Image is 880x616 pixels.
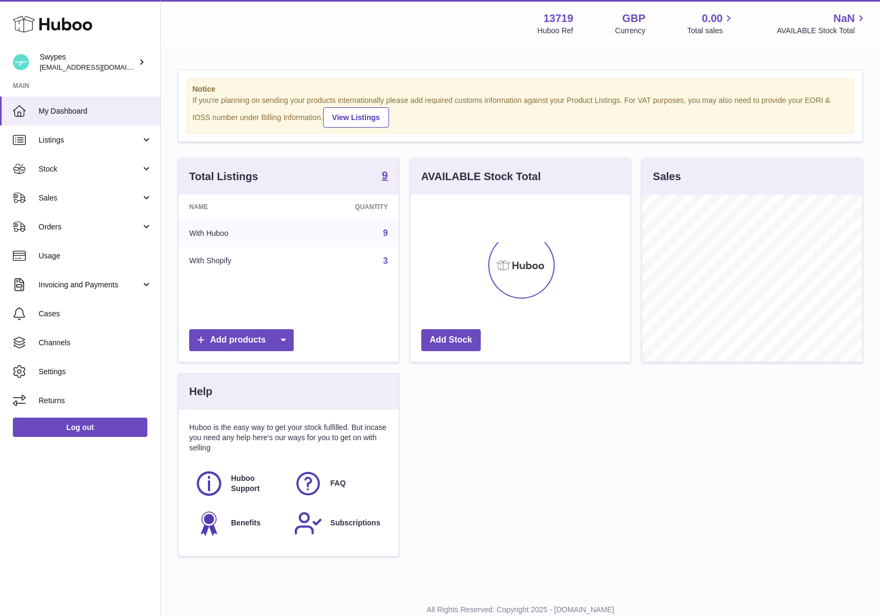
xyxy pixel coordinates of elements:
[330,478,346,488] span: FAQ
[13,418,147,437] a: Log out
[195,469,283,498] a: Huboo Support
[39,222,141,232] span: Orders
[382,170,388,181] strong: 9
[687,11,735,36] a: 0.00 Total sales
[39,251,152,261] span: Usage
[702,11,723,26] span: 0.00
[39,309,152,319] span: Cases
[39,367,152,377] span: Settings
[189,384,212,399] h3: Help
[622,11,645,26] strong: GBP
[687,26,735,36] span: Total sales
[323,107,389,128] a: View Listings
[833,11,855,26] span: NaN
[169,605,871,615] p: All Rights Reserved. Copyright 2025 - [DOMAIN_NAME]
[383,256,388,265] a: 3
[653,169,681,184] h3: Sales
[39,193,141,203] span: Sales
[189,422,388,453] p: Huboo is the easy way to get your stock fulfilled. But incase you need any help here's our ways f...
[39,338,152,348] span: Channels
[294,509,382,538] a: Subscriptions
[192,84,848,94] strong: Notice
[192,95,848,128] div: If you're planning on sending your products internationally please add required customs informati...
[178,247,297,275] td: With Shopify
[39,280,141,290] span: Invoicing and Payments
[40,63,158,71] span: [EMAIL_ADDRESS][DOMAIN_NAME]
[543,11,573,26] strong: 13719
[189,329,294,351] a: Add products
[297,195,398,219] th: Quantity
[189,169,258,184] h3: Total Listings
[231,518,260,528] span: Benefits
[39,164,141,174] span: Stock
[40,52,136,72] div: Swypes
[421,329,481,351] a: Add Stock
[383,228,388,238] a: 9
[777,26,867,36] span: AVAILABLE Stock Total
[330,518,380,528] span: Subscriptions
[39,106,152,116] span: My Dashboard
[39,135,141,145] span: Listings
[178,195,297,219] th: Name
[294,469,382,498] a: FAQ
[538,26,573,36] div: Huboo Ref
[421,169,541,184] h3: AVAILABLE Stock Total
[231,473,282,494] span: Huboo Support
[178,219,297,247] td: With Huboo
[39,396,152,406] span: Returns
[615,26,646,36] div: Currency
[382,170,388,183] a: 9
[13,54,29,70] img: hello@swypes.co.uk
[195,509,283,538] a: Benefits
[777,11,867,36] a: NaN AVAILABLE Stock Total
